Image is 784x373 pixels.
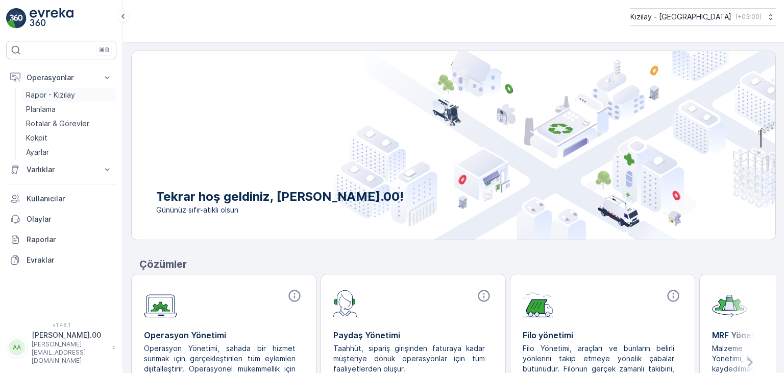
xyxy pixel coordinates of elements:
img: module-icon [712,289,747,317]
p: Raporlar [27,235,112,245]
a: Kokpit [22,131,116,145]
p: Rotalar & Görevler [26,119,89,129]
a: Evraklar [6,250,116,270]
img: module-icon [144,289,177,318]
button: Operasyonlar [6,67,116,88]
a: Ayarlar [22,145,116,159]
p: Tekrar hoş geldiniz, [PERSON_NAME].00! [156,189,404,205]
span: Gününüz sıfır-atıklı olsun [156,205,404,215]
a: Rotalar & Görevler [22,116,116,131]
span: v 1.48.1 [6,322,116,328]
img: module-icon [333,289,357,317]
p: Filo yönetimi [523,329,682,341]
p: ⌘B [99,46,109,54]
a: Kullanıcılar [6,189,116,209]
p: Rapor - Kızılay [26,90,75,100]
p: [PERSON_NAME][EMAIL_ADDRESS][DOMAIN_NAME] [32,340,107,365]
p: Operasyon Yönetimi [144,329,304,341]
button: Kızılay - [GEOGRAPHIC_DATA](+03:00) [630,8,776,26]
p: Planlama [26,104,56,114]
p: Evraklar [27,255,112,265]
div: AA [9,339,25,356]
a: Rapor - Kızılay [22,88,116,102]
img: logo_light-DOdMpM7g.png [30,8,73,29]
p: Çözümler [139,257,776,272]
p: Olaylar [27,214,112,224]
button: AA[PERSON_NAME].00[PERSON_NAME][EMAIL_ADDRESS][DOMAIN_NAME] [6,330,116,365]
img: logo [6,8,27,29]
p: Paydaş Yönetimi [333,329,493,341]
p: Ayarlar [26,147,49,157]
p: Kokpit [26,133,47,143]
p: Kızılay - [GEOGRAPHIC_DATA] [630,12,731,22]
a: Raporlar [6,229,116,250]
p: [PERSON_NAME].00 [32,330,107,340]
img: city illustration [334,51,775,240]
a: Olaylar [6,209,116,229]
img: module-icon [523,289,554,317]
p: Kullanıcılar [27,194,112,204]
a: Planlama [22,102,116,116]
p: Operasyonlar [27,73,96,83]
p: Varlıklar [27,165,96,175]
p: ( +03:00 ) [736,13,762,21]
button: Varlıklar [6,159,116,180]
